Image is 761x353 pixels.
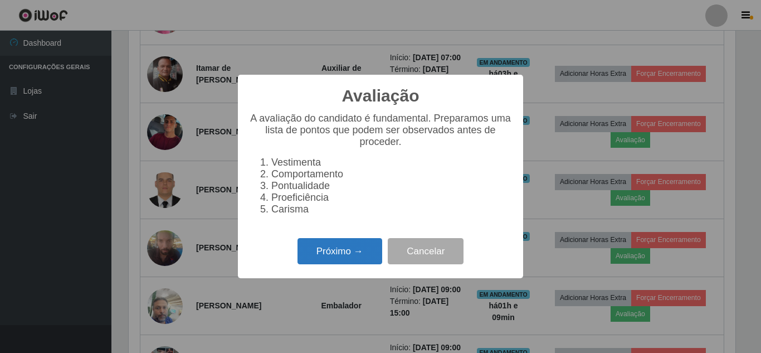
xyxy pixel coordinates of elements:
li: Comportamento [271,168,512,180]
li: Pontualidade [271,180,512,192]
p: A avaliação do candidato é fundamental. Preparamos uma lista de pontos que podem ser observados a... [249,113,512,148]
button: Cancelar [388,238,464,264]
button: Próximo → [297,238,382,264]
h2: Avaliação [342,86,419,106]
li: Proeficiência [271,192,512,204]
li: Vestimenta [271,157,512,168]
li: Carisma [271,204,512,215]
